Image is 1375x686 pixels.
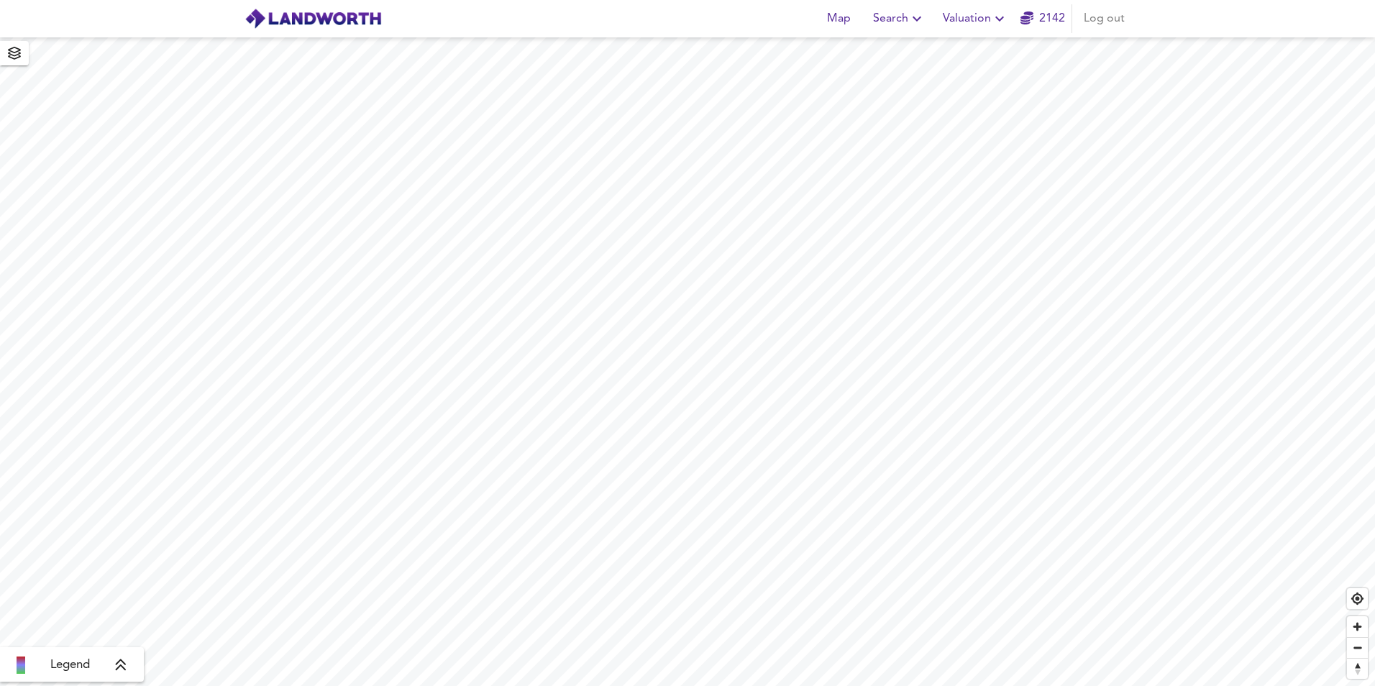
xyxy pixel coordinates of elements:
[1347,638,1368,658] span: Zoom out
[1020,9,1065,29] a: 2142
[1078,4,1130,33] button: Log out
[1347,637,1368,658] button: Zoom out
[821,9,856,29] span: Map
[943,9,1008,29] span: Valuation
[873,9,926,29] span: Search
[937,4,1014,33] button: Valuation
[1347,588,1368,609] button: Find my location
[1347,616,1368,637] button: Zoom in
[816,4,862,33] button: Map
[1347,658,1368,679] button: Reset bearing to north
[245,8,382,29] img: logo
[1020,4,1066,33] button: 2142
[50,657,90,674] span: Legend
[1347,659,1368,679] span: Reset bearing to north
[867,4,931,33] button: Search
[1084,9,1125,29] span: Log out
